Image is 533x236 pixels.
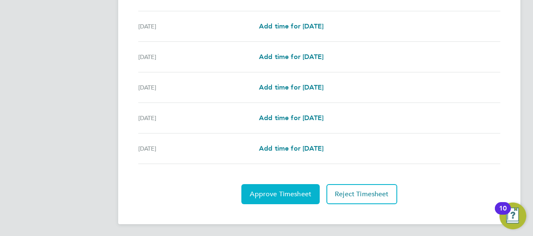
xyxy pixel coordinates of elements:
[259,83,323,91] span: Add time for [DATE]
[335,190,389,198] span: Reject Timesheet
[259,22,323,30] span: Add time for [DATE]
[499,203,526,229] button: Open Resource Center, 10 new notifications
[138,113,259,123] div: [DATE]
[241,184,320,204] button: Approve Timesheet
[326,184,397,204] button: Reject Timesheet
[138,21,259,31] div: [DATE]
[259,144,323,154] a: Add time for [DATE]
[499,208,507,219] div: 10
[259,53,323,61] span: Add time for [DATE]
[138,144,259,154] div: [DATE]
[138,82,259,92] div: [DATE]
[259,21,323,31] a: Add time for [DATE]
[259,114,323,122] span: Add time for [DATE]
[259,52,323,62] a: Add time for [DATE]
[259,113,323,123] a: Add time for [DATE]
[250,190,311,198] span: Approve Timesheet
[259,82,323,92] a: Add time for [DATE]
[138,52,259,62] div: [DATE]
[259,144,323,152] span: Add time for [DATE]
